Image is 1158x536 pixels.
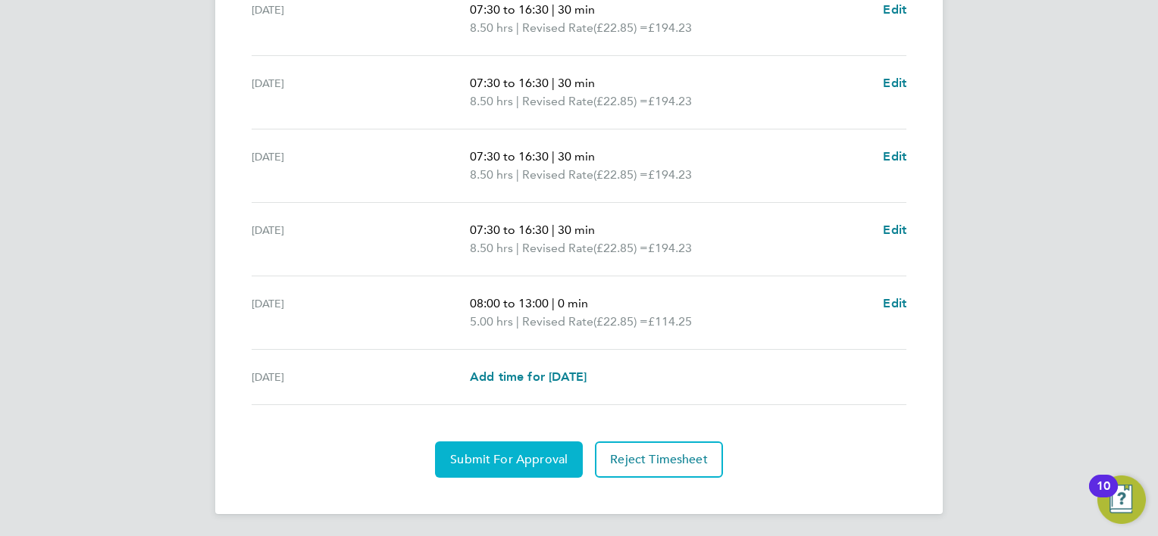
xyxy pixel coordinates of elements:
div: [DATE] [252,368,470,386]
span: 30 min [558,2,595,17]
span: 07:30 to 16:30 [470,2,549,17]
div: 10 [1097,486,1110,506]
a: Add time for [DATE] [470,368,587,386]
span: £114.25 [648,314,692,329]
button: Reject Timesheet [595,441,723,478]
span: Submit For Approval [450,452,568,467]
span: 5.00 hrs [470,314,513,329]
button: Submit For Approval [435,441,583,478]
span: 8.50 hrs [470,167,513,182]
span: | [516,167,519,182]
span: (£22.85) = [593,167,648,182]
a: Edit [883,294,906,313]
span: 30 min [558,76,595,90]
span: 8.50 hrs [470,20,513,35]
span: 07:30 to 16:30 [470,76,549,90]
span: Revised Rate [522,166,593,184]
a: Edit [883,74,906,92]
span: Revised Rate [522,19,593,37]
a: Edit [883,221,906,239]
span: Add time for [DATE] [470,369,587,384]
span: | [552,2,555,17]
div: [DATE] [252,1,470,37]
a: Edit [883,148,906,166]
span: £194.23 [648,241,692,255]
span: 30 min [558,149,595,164]
span: | [516,20,519,35]
span: | [552,296,555,310]
span: Edit [883,149,906,164]
span: | [516,241,519,255]
span: | [552,223,555,237]
span: | [552,149,555,164]
span: 30 min [558,223,595,237]
span: | [516,314,519,329]
button: Open Resource Center, 10 new notifications [1097,475,1146,524]
span: 07:30 to 16:30 [470,149,549,164]
span: Revised Rate [522,92,593,111]
span: | [516,94,519,108]
div: [DATE] [252,294,470,331]
span: 0 min [558,296,588,310]
span: £194.23 [648,94,692,108]
span: (£22.85) = [593,241,648,255]
span: Revised Rate [522,239,593,257]
a: Edit [883,1,906,19]
div: [DATE] [252,148,470,184]
div: [DATE] [252,74,470,111]
span: (£22.85) = [593,20,648,35]
span: 8.50 hrs [470,241,513,255]
span: 8.50 hrs [470,94,513,108]
span: Reject Timesheet [610,452,708,467]
span: (£22.85) = [593,314,648,329]
span: 08:00 to 13:00 [470,296,549,310]
span: | [552,76,555,90]
span: Edit [883,2,906,17]
span: Edit [883,76,906,90]
span: (£22.85) = [593,94,648,108]
span: 07:30 to 16:30 [470,223,549,237]
span: Edit [883,296,906,310]
span: Revised Rate [522,313,593,331]
span: Edit [883,223,906,237]
div: [DATE] [252,221,470,257]
span: £194.23 [648,20,692,35]
span: £194.23 [648,167,692,182]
